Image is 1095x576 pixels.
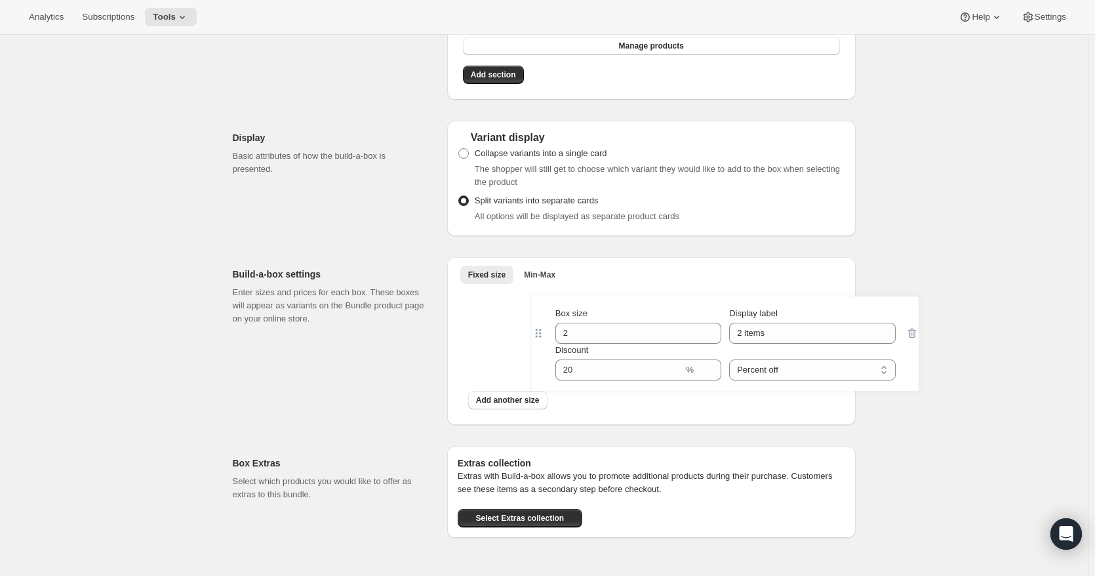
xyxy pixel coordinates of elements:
[458,509,582,527] button: Select Extras collection
[1035,12,1066,22] span: Settings
[475,148,607,158] span: Collapse variants into a single card
[951,8,1010,26] button: Help
[458,470,845,496] p: Extras with Build-a-box allows you to promote additional products during their purchase. Customer...
[233,286,426,325] p: Enter sizes and prices for each box. These boxes will appear as variants on the Bundle product pa...
[972,12,989,22] span: Help
[476,395,540,405] span: Add another size
[471,70,516,80] span: Add section
[233,150,426,176] p: Basic attributes of how the build-a-box is presented.
[153,12,176,22] span: Tools
[29,12,64,22] span: Analytics
[475,211,679,221] span: All options will be displayed as separate product cards
[1014,8,1074,26] button: Settings
[233,457,426,470] h2: Box Extras
[233,268,426,281] h2: Build-a-box settings
[21,8,71,26] button: Analytics
[463,37,840,55] button: Manage products
[1050,518,1082,550] div: Open Intercom Messenger
[618,41,683,51] span: Manage products
[458,457,845,470] h6: Extras collection
[458,131,845,144] div: Variant display
[524,270,555,280] span: Min-Max
[468,270,506,280] span: Fixed size
[74,8,142,26] button: Subscriptions
[82,12,134,22] span: Subscriptions
[475,164,840,187] span: The shopper will still get to choose which variant they would like to add to the box when selecti...
[145,8,197,26] button: Tools
[463,66,524,84] button: Add section
[468,391,547,409] button: Add another size
[475,513,564,524] span: Select Extras collection
[233,131,426,144] h2: Display
[475,195,599,205] span: Split variants into separate cards
[233,475,426,501] p: Select which products you would like to offer as extras to this bundle.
